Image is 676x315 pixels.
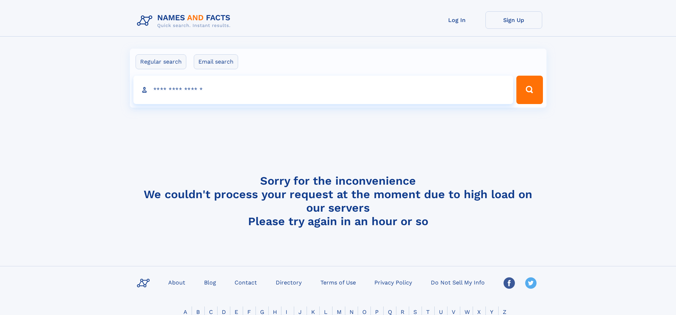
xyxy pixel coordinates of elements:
a: About [165,277,188,287]
a: Do Not Sell My Info [428,277,488,287]
input: search input [133,76,513,104]
a: Terms of Use [318,277,359,287]
img: Logo Names and Facts [134,11,236,31]
label: Regular search [136,54,186,69]
button: Search Button [516,76,543,104]
a: Contact [232,277,260,287]
img: Twitter [525,277,537,289]
a: Sign Up [485,11,542,29]
h4: Sorry for the inconvenience We couldn't process your request at the moment due to high load on ou... [134,174,542,228]
a: Log In [429,11,485,29]
label: Email search [194,54,238,69]
img: Facebook [504,277,515,289]
a: Blog [201,277,219,287]
a: Privacy Policy [372,277,415,287]
a: Directory [273,277,304,287]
